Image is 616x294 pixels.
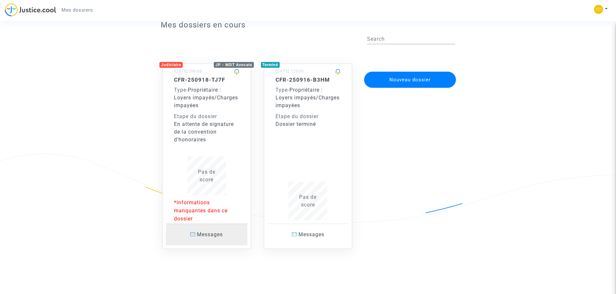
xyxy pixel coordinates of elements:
a: Messages [166,224,247,245]
span: - [174,87,188,93]
h5: CFR-250916-B3HM [276,76,341,83]
div: En attente de signature de la convention d’honoraires [174,120,239,144]
span: Propriétaire : Loyers impayés/Charges impayées [174,87,238,108]
span: Mes dossiers [61,7,93,13]
div: Etape du dossier [174,113,239,120]
a: Mes dossiers [56,5,98,15]
small: [DATE] 12h33 [276,69,304,74]
p: *Informations manquantes dans ce dossier [174,198,239,223]
img: 38b4a36a50ee8c19d5d4da1f2d0098ea [594,5,603,14]
a: Nouveau dossier [363,67,457,74]
span: Propriétaire : Loyers impayés/Charges impayées [276,87,340,108]
a: Messages [267,224,349,245]
a: Terminé[DATE] 12h33CFR-250916-B3HMType-Propriétaire : Loyers impayés/Charges impayéesEtape du dos... [257,51,359,249]
img: jc-logo.svg [5,3,56,16]
div: Terminé [261,62,280,68]
a: JudiciaireJP - MDT Avocats[DATE] 09h38CFR-250918-TJ7FType-Propriétaire : Loyers impayés/Charges i... [156,51,257,249]
span: Messages [197,231,223,238]
div: Dossier terminé [276,120,341,128]
button: Nouveau dossier [364,72,456,88]
div: JP - MDT Avocats [214,62,254,68]
h3: Mes dossiers en cours [161,20,455,30]
h5: CFR-250918-TJ7F [174,76,239,83]
span: Pas de score [198,169,215,183]
div: Etape du dossier [276,113,341,120]
span: Messages [298,231,324,238]
span: Type [276,87,288,93]
div: Judiciaire [159,62,183,68]
span: Pas de score [299,194,317,208]
span: - [276,87,289,93]
span: Type [174,87,186,93]
small: [DATE] 09h38 [174,69,202,74]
